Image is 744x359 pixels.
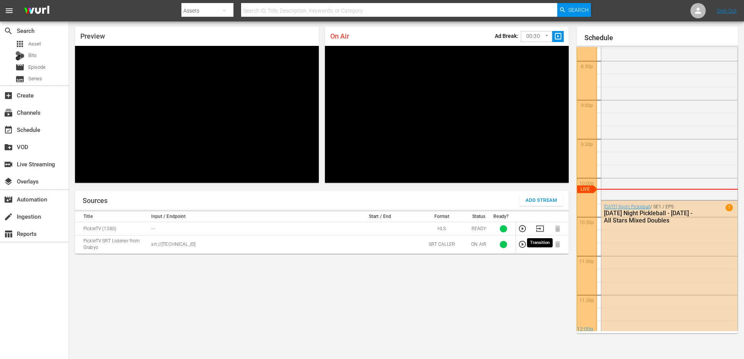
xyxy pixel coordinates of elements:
[417,211,467,222] th: Format
[577,326,738,334] div: 12:00p
[4,195,13,204] span: Automation
[4,160,13,169] span: Live Streaming
[4,26,13,36] span: Search
[525,196,557,205] span: Add Stream
[467,236,491,253] td: ON AIR
[467,211,491,222] th: Status
[28,75,42,83] span: Series
[151,241,341,248] p: srt://[TECHNICAL_ID]
[15,51,24,60] div: Bits
[4,108,13,117] span: Channels
[518,240,527,249] button: Preview Stream
[554,32,563,41] span: slideshow_sharp
[467,222,491,236] td: READY
[604,204,650,210] a: [DATE] Night Pickleball
[325,46,569,183] div: Video Player
[15,39,24,49] span: Asset
[568,3,589,17] span: Search
[15,75,24,84] span: Series
[726,204,733,211] span: 1
[417,222,467,236] td: HLS
[4,143,13,152] span: VOD
[417,236,467,253] td: SRT CALLER
[75,236,149,253] td: PickleTV SRT Listener from Grabyo
[75,46,319,183] div: Video Player
[28,63,46,71] span: Episode
[18,2,55,20] img: ans4CAIJ8jUAAAAAAAAAAAAAAAAAAAAAAAAgQb4GAAAAAAAAAAAAAAAAAAAAAAAAJMjXAAAAAAAAAAAAAAAAAAAAAAAAgAT5G...
[5,6,14,15] span: menu
[28,52,37,59] span: Bits
[717,8,737,14] a: Sign Out
[521,29,552,44] div: 00:30
[149,211,343,222] th: Input / Endpoint
[75,211,149,222] th: Title
[330,32,349,40] span: On Air
[4,91,13,100] span: Create
[4,229,13,239] span: Reports
[604,210,700,224] div: [DATE] Night Pickleball - [DATE] - All Stars Mixed Doubles
[75,222,149,236] td: PickleTV (1380)
[4,212,13,221] span: Ingestion
[520,195,563,206] button: Add Stream
[80,32,105,40] span: Preview
[28,40,41,48] span: Asset
[4,125,13,135] span: Schedule
[83,197,108,205] h1: Sources
[604,204,700,224] div: / SE1 / EP5:
[149,222,343,236] td: ---
[584,34,738,42] h1: Schedule
[343,211,417,222] th: Start / End
[557,3,591,17] button: Search
[4,177,13,186] span: Overlays
[491,211,516,222] th: Ready?
[518,224,527,233] button: Preview Stream
[495,33,518,39] p: Ad Break:
[15,63,24,72] span: Episode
